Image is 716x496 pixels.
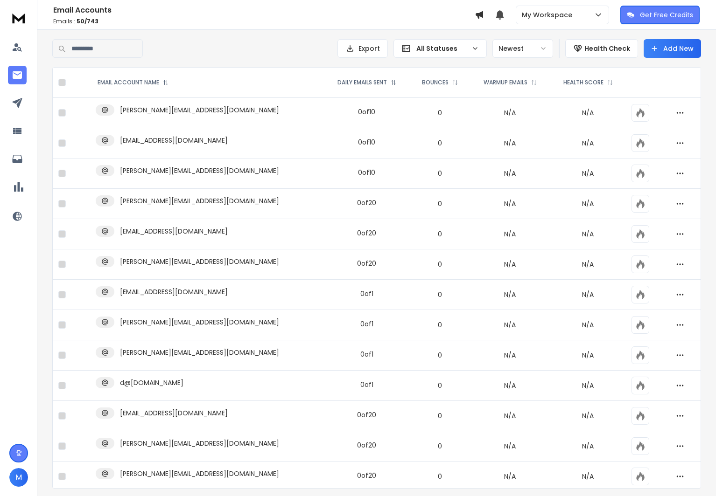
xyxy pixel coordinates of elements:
[416,260,464,269] p: 0
[556,169,620,178] p: N/A
[416,411,464,420] p: 0
[120,317,279,327] p: [PERSON_NAME][EMAIL_ADDRESS][DOMAIN_NAME]
[470,189,550,219] td: N/A
[120,408,228,418] p: [EMAIL_ADDRESS][DOMAIN_NAME]
[53,5,475,16] h1: Email Accounts
[492,39,553,58] button: Newest
[470,158,550,189] td: N/A
[556,472,620,481] p: N/A
[416,320,464,330] p: 0
[556,290,620,299] p: N/A
[470,401,550,431] td: N/A
[357,228,376,238] div: 0 of 20
[556,108,620,117] p: N/A
[360,289,373,298] div: 0 of 1
[565,39,638,58] button: Health Check
[556,199,620,208] p: N/A
[337,79,387,86] p: DAILY EMAILS SENT
[357,198,376,207] div: 0 of 20
[9,468,28,487] button: M
[470,462,550,492] td: N/A
[556,411,620,420] p: N/A
[584,44,630,53] p: Health Check
[416,472,464,481] p: 0
[484,79,527,86] p: WARMUP EMAILS
[556,320,620,330] p: N/A
[357,471,376,480] div: 0 of 20
[53,18,475,25] p: Emails :
[556,260,620,269] p: N/A
[120,348,279,357] p: [PERSON_NAME][EMAIL_ADDRESS][DOMAIN_NAME]
[360,350,373,359] div: 0 of 1
[416,44,468,53] p: All Statuses
[120,257,279,266] p: [PERSON_NAME][EMAIL_ADDRESS][DOMAIN_NAME]
[422,79,449,86] p: BOUNCES
[416,229,464,239] p: 0
[416,441,464,451] p: 0
[120,196,279,206] p: [PERSON_NAME][EMAIL_ADDRESS][DOMAIN_NAME]
[9,9,28,27] img: logo
[556,441,620,451] p: N/A
[563,79,604,86] p: HEALTH SCORE
[357,441,376,450] div: 0 of 20
[357,410,376,420] div: 0 of 20
[470,310,550,340] td: N/A
[98,79,168,86] div: EMAIL ACCOUNT NAME
[120,227,228,236] p: [EMAIL_ADDRESS][DOMAIN_NAME]
[120,439,279,448] p: [PERSON_NAME][EMAIL_ADDRESS][DOMAIN_NAME]
[470,219,550,249] td: N/A
[416,199,464,208] p: 0
[522,10,576,20] p: My Workspace
[120,469,279,478] p: [PERSON_NAME][EMAIL_ADDRESS][DOMAIN_NAME]
[470,431,550,462] td: N/A
[358,107,375,117] div: 0 of 10
[556,138,620,148] p: N/A
[120,287,228,296] p: [EMAIL_ADDRESS][DOMAIN_NAME]
[416,108,464,117] p: 0
[470,249,550,280] td: N/A
[416,351,464,360] p: 0
[620,6,700,24] button: Get Free Credits
[360,319,373,329] div: 0 of 1
[470,98,550,128] td: N/A
[556,381,620,390] p: N/A
[120,105,279,115] p: [PERSON_NAME][EMAIL_ADDRESS][DOMAIN_NAME]
[357,259,376,268] div: 0 of 20
[470,340,550,371] td: N/A
[644,39,701,58] button: Add New
[556,351,620,360] p: N/A
[120,378,183,387] p: d@[DOMAIN_NAME]
[556,229,620,239] p: N/A
[640,10,693,20] p: Get Free Credits
[470,280,550,310] td: N/A
[416,138,464,148] p: 0
[360,380,373,389] div: 0 of 1
[337,39,388,58] button: Export
[470,128,550,158] td: N/A
[120,136,228,145] p: [EMAIL_ADDRESS][DOMAIN_NAME]
[416,381,464,390] p: 0
[470,371,550,401] td: N/A
[77,17,98,25] span: 50 / 743
[416,290,464,299] p: 0
[416,169,464,178] p: 0
[358,138,375,147] div: 0 of 10
[120,166,279,175] p: [PERSON_NAME][EMAIL_ADDRESS][DOMAIN_NAME]
[358,168,375,177] div: 0 of 10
